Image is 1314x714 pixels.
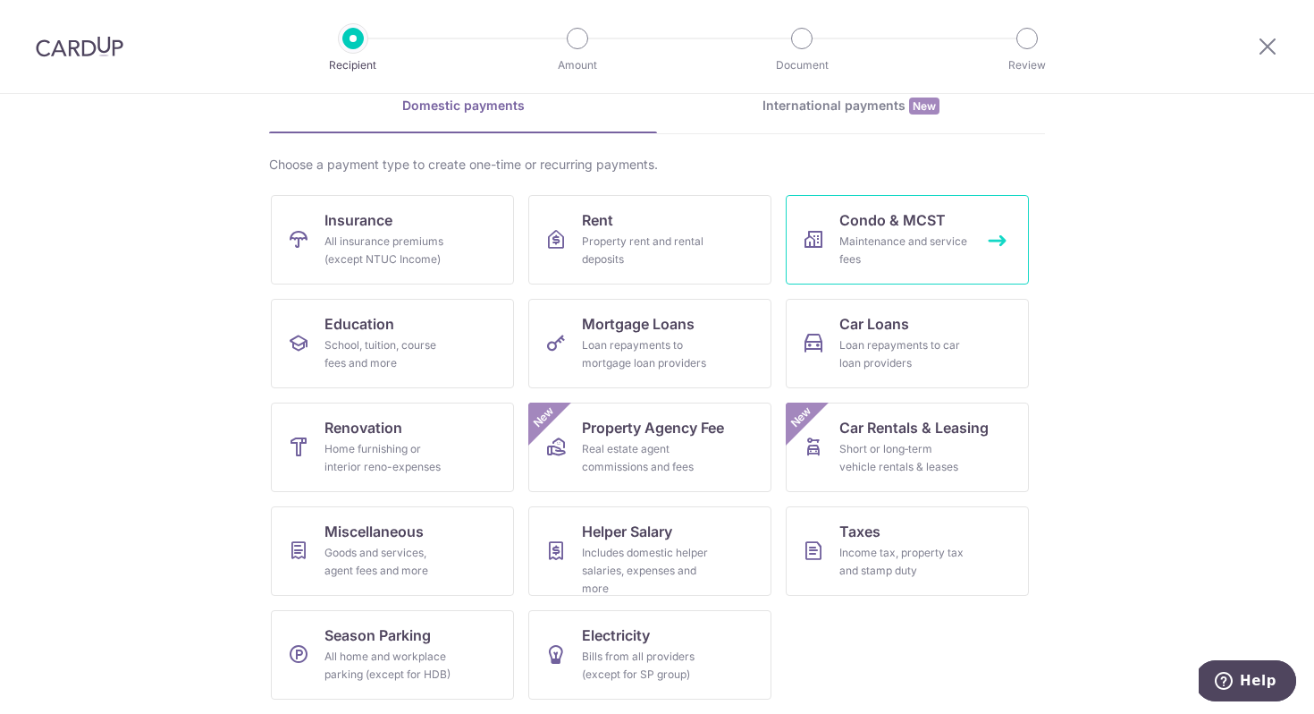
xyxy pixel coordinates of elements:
div: Goods and services, agent fees and more [324,544,453,580]
div: Income tax, property tax and stamp duty [839,544,968,580]
p: Amount [511,56,644,74]
a: Property Agency FeeReal estate agent commissions and feesNew [528,403,771,492]
span: Insurance [324,209,392,231]
div: Choose a payment type to create one-time or recurring payments. [269,156,1045,174]
a: Mortgage LoansLoan repayments to mortgage loan providers [528,299,771,388]
div: Home furnishing or interior reno-expenses [324,440,453,476]
div: Bills from all providers (except for SP group) [582,648,711,684]
a: Car LoansLoan repayments to car loan providers [786,299,1029,388]
span: Helper Salary [582,521,672,542]
div: School, tuition, course fees and more [324,336,453,372]
div: Includes domestic helper salaries, expenses and more [582,544,711,598]
div: Short or long‑term vehicle rentals & leases [839,440,968,476]
a: ElectricityBills from all providers (except for SP group) [528,610,771,700]
span: Taxes [839,521,880,542]
span: Education [324,313,394,335]
span: New [529,403,559,432]
p: Document [736,56,868,74]
span: Mortgage Loans [582,313,695,335]
div: All insurance premiums (except NTUC Income) [324,233,453,268]
iframe: Opens a widget where you can find more information [1199,660,1296,705]
span: New [787,403,816,432]
a: Helper SalaryIncludes domestic helper salaries, expenses and more [528,506,771,596]
a: Season ParkingAll home and workplace parking (except for HDB) [271,610,514,700]
span: Help [41,13,78,29]
a: Condo & MCSTMaintenance and service fees [786,195,1029,285]
div: Loan repayments to mortgage loan providers [582,336,711,372]
span: Car Rentals & Leasing [839,417,989,438]
div: Maintenance and service fees [839,233,968,268]
div: All home and workplace parking (except for HDB) [324,648,453,684]
div: Domestic payments [269,97,657,115]
a: RentProperty rent and rental deposits [528,195,771,285]
span: Property Agency Fee [582,417,724,438]
p: Review [961,56,1093,74]
p: Recipient [287,56,419,74]
span: Condo & MCST [839,209,946,231]
span: Season Parking [324,625,431,646]
span: New [909,98,939,115]
a: InsuranceAll insurance premiums (except NTUC Income) [271,195,514,285]
span: Miscellaneous [324,521,424,542]
a: TaxesIncome tax, property tax and stamp duty [786,506,1029,596]
span: Car Loans [839,313,909,335]
img: CardUp [36,36,123,57]
span: Renovation [324,417,402,438]
a: EducationSchool, tuition, course fees and more [271,299,514,388]
div: Real estate agent commissions and fees [582,440,711,476]
div: Loan repayments to car loan providers [839,336,968,372]
a: MiscellaneousGoods and services, agent fees and more [271,506,514,596]
span: Electricity [582,625,650,646]
a: Car Rentals & LeasingShort or long‑term vehicle rentals & leasesNew [786,403,1029,492]
div: International payments [657,97,1045,115]
a: RenovationHome furnishing or interior reno-expenses [271,403,514,492]
span: Rent [582,209,613,231]
div: Property rent and rental deposits [582,233,711,268]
